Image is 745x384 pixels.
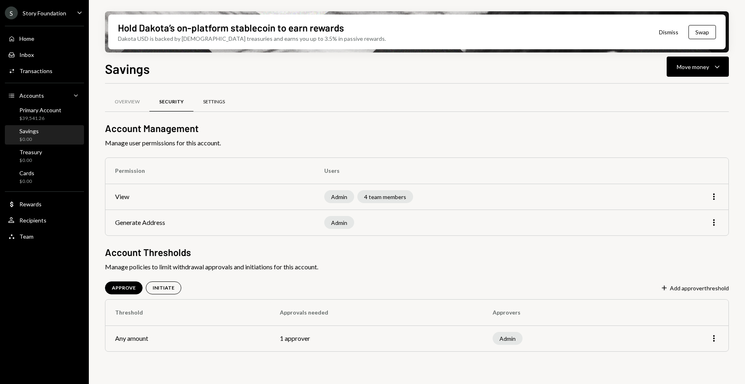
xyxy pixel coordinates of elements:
[105,210,315,235] td: Generate Address
[203,99,225,105] div: Settings
[118,34,386,43] div: Dakota USD is backed by [DEMOGRAPHIC_DATA] treasuries and earns you up to 3.5% in passive rewards.
[19,201,42,208] div: Rewards
[483,300,638,325] th: Approvers
[660,284,729,293] button: Add approverthreshold
[5,63,84,78] a: Transactions
[159,99,184,105] div: Security
[105,300,270,325] th: Threshold
[118,21,344,34] div: Hold Dakota’s on-platform stablecoin to earn rewards
[324,190,354,203] div: Admin
[5,125,84,145] a: Savings$0.00
[5,167,84,187] a: Cards$0.00
[105,246,729,259] h2: Account Thresholds
[324,216,354,229] div: Admin
[105,158,315,184] th: Permission
[5,104,84,124] a: Primary Account$39,541.26
[5,146,84,166] a: Treasury$0.00
[270,325,483,351] td: 1 approver
[19,217,46,224] div: Recipients
[19,107,61,113] div: Primary Account
[112,285,136,292] div: APPROVE
[19,157,42,164] div: $0.00
[153,285,174,292] div: INITIATE
[149,92,193,112] a: Security
[19,92,44,99] div: Accounts
[105,262,729,272] span: Manage policies to limit withdrawal approvals and initiations for this account.
[115,99,140,105] div: Overview
[5,6,18,19] div: S
[105,138,729,148] span: Manage user permissions for this account.
[315,158,641,184] th: Users
[23,10,66,17] div: Story Foundation
[19,128,39,134] div: Savings
[5,229,84,243] a: Team
[19,35,34,42] div: Home
[5,213,84,227] a: Recipients
[5,31,84,46] a: Home
[5,88,84,103] a: Accounts
[5,47,84,62] a: Inbox
[5,197,84,211] a: Rewards
[19,170,34,176] div: Cards
[19,51,34,58] div: Inbox
[193,92,235,112] a: Settings
[105,325,270,351] td: Any amount
[19,67,52,74] div: Transactions
[105,122,729,135] h2: Account Management
[19,233,34,240] div: Team
[493,332,523,345] div: Admin
[105,92,149,112] a: Overview
[357,190,413,203] div: 4 team members
[649,23,688,42] button: Dismiss
[19,115,61,122] div: $39,541.26
[19,136,39,143] div: $0.00
[667,57,729,77] button: Move money
[677,63,709,71] div: Move money
[19,178,34,185] div: $0.00
[105,61,150,77] h1: Savings
[19,149,42,155] div: Treasury
[270,300,483,325] th: Approvals needed
[688,25,716,39] button: Swap
[105,184,315,210] td: View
